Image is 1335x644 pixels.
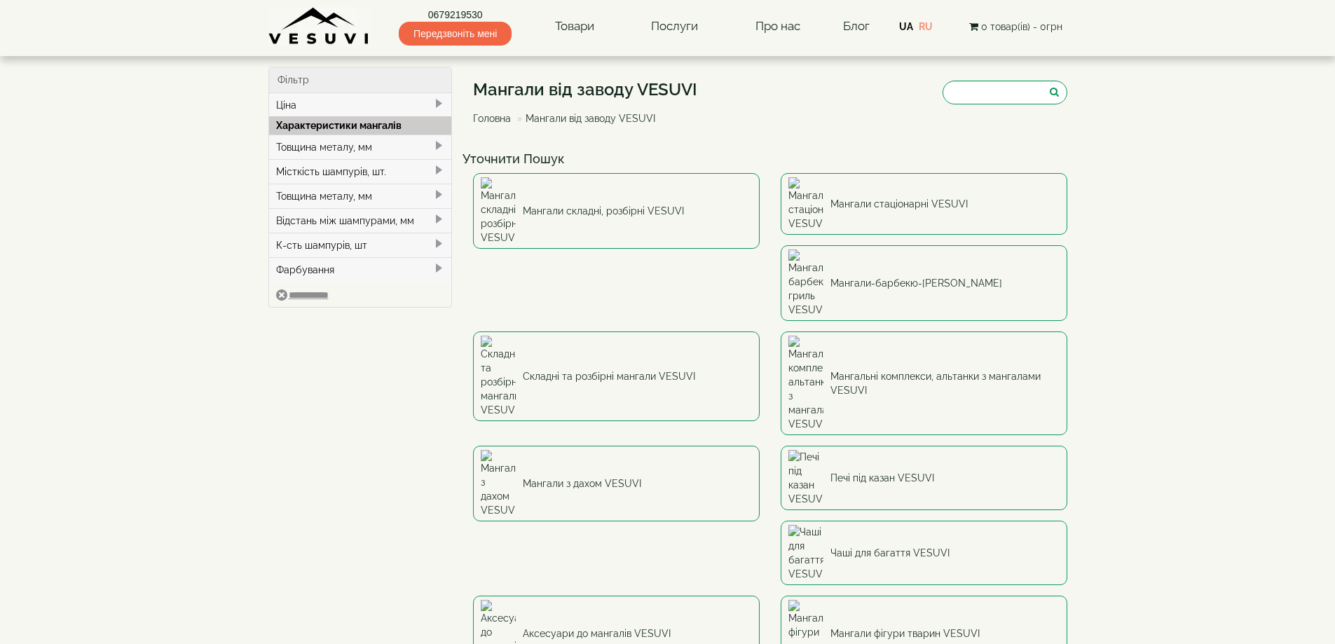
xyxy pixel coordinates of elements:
[741,11,814,43] a: Про нас
[481,177,516,245] img: Мангали складні, розбірні VESUVI
[788,450,823,506] img: Печі під казан VESUVI
[463,152,1078,166] h4: Уточнити Пошук
[399,8,512,22] a: 0679219530
[965,19,1067,34] button: 0 товар(ів) - 0грн
[473,446,760,521] a: Мангали з дахом VESUVI Мангали з дахом VESUVI
[269,184,452,208] div: Товщина металу, мм
[269,159,452,184] div: Місткість шампурів, шт.
[473,81,697,99] h1: Мангали від заводу VESUVI
[269,257,452,282] div: Фарбування
[781,245,1067,321] a: Мангали-барбекю-гриль VESUVI Мангали-барбекю-[PERSON_NAME]
[269,135,452,159] div: Товщина металу, мм
[481,336,516,417] img: Складні та розбірні мангали VESUVI
[637,11,712,43] a: Послуги
[481,450,516,517] img: Мангали з дахом VESUVI
[268,7,370,46] img: Завод VESUVI
[473,331,760,421] a: Складні та розбірні мангали VESUVI Складні та розбірні мангали VESUVI
[541,11,608,43] a: Товари
[788,177,823,231] img: Мангали стаціонарні VESUVI
[843,19,870,33] a: Блог
[269,67,452,93] div: Фільтр
[781,173,1067,235] a: Мангали стаціонарні VESUVI Мангали стаціонарні VESUVI
[269,93,452,117] div: Ціна
[781,331,1067,435] a: Мангальні комплекси, альтанки з мангалами VESUVI Мангальні комплекси, альтанки з мангалами VESUVI
[981,21,1062,32] span: 0 товар(ів) - 0грн
[269,116,452,135] div: Характеристики мангалів
[899,21,913,32] a: UA
[399,22,512,46] span: Передзвоніть мені
[788,336,823,431] img: Мангальні комплекси, альтанки з мангалами VESUVI
[781,446,1067,510] a: Печі під казан VESUVI Печі під казан VESUVI
[781,521,1067,585] a: Чаші для багаття VESUVI Чаші для багаття VESUVI
[514,111,655,125] li: Мангали від заводу VESUVI
[788,249,823,317] img: Мангали-барбекю-гриль VESUVI
[473,113,511,124] a: Головна
[269,233,452,257] div: К-сть шампурів, шт
[919,21,933,32] a: RU
[269,208,452,233] div: Відстань між шампурами, мм
[788,525,823,581] img: Чаші для багаття VESUVI
[473,173,760,249] a: Мангали складні, розбірні VESUVI Мангали складні, розбірні VESUVI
